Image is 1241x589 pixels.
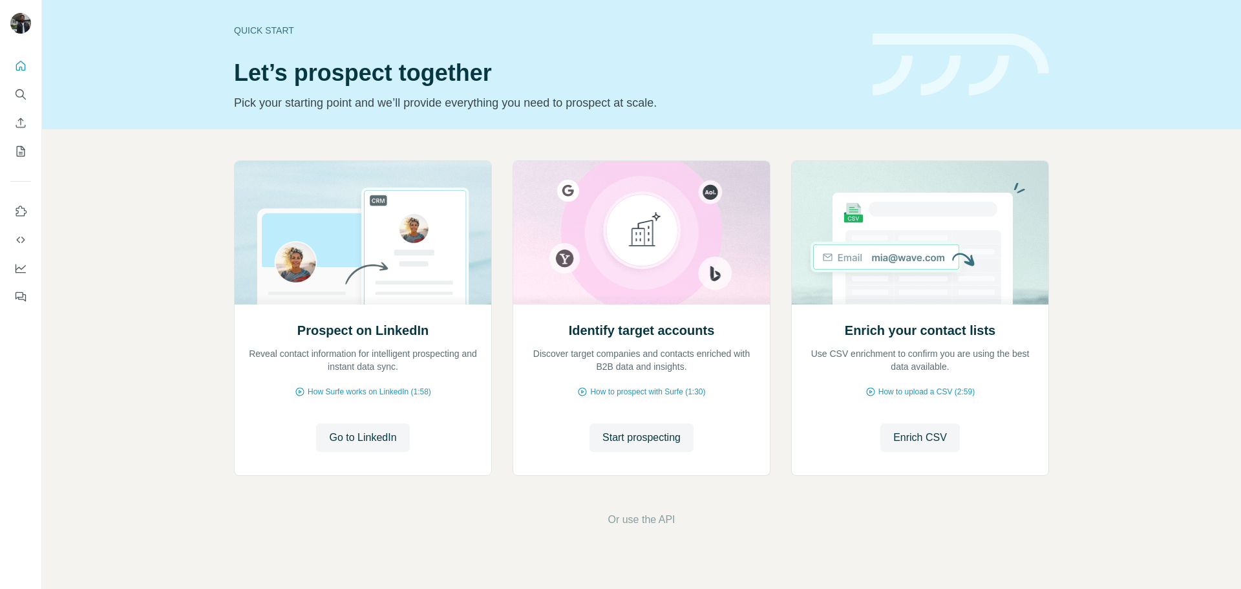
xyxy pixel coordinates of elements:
[10,200,31,223] button: Use Surfe on LinkedIn
[589,423,694,452] button: Start prospecting
[10,285,31,308] button: Feedback
[805,347,1035,373] p: Use CSV enrichment to confirm you are using the best data available.
[10,140,31,163] button: My lists
[10,111,31,134] button: Enrich CSV
[590,386,705,398] span: How to prospect with Surfe (1:30)
[893,430,947,445] span: Enrich CSV
[873,34,1049,96] img: banner
[602,430,681,445] span: Start prospecting
[10,54,31,78] button: Quick start
[608,512,675,528] button: Or use the API
[234,24,857,37] div: Quick start
[316,423,409,452] button: Go to LinkedIn
[234,94,857,112] p: Pick your starting point and we’ll provide everything you need to prospect at scale.
[569,321,715,339] h2: Identify target accounts
[10,257,31,280] button: Dashboard
[880,423,960,452] button: Enrich CSV
[329,430,396,445] span: Go to LinkedIn
[878,386,975,398] span: How to upload a CSV (2:59)
[845,321,995,339] h2: Enrich your contact lists
[234,60,857,86] h1: Let’s prospect together
[791,161,1049,305] img: Enrich your contact lists
[526,347,757,373] p: Discover target companies and contacts enriched with B2B data and insights.
[10,83,31,106] button: Search
[308,386,431,398] span: How Surfe works on LinkedIn (1:58)
[10,13,31,34] img: Avatar
[297,321,429,339] h2: Prospect on LinkedIn
[248,347,478,373] p: Reveal contact information for intelligent prospecting and instant data sync.
[513,161,770,305] img: Identify target accounts
[234,161,492,305] img: Prospect on LinkedIn
[10,228,31,252] button: Use Surfe API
